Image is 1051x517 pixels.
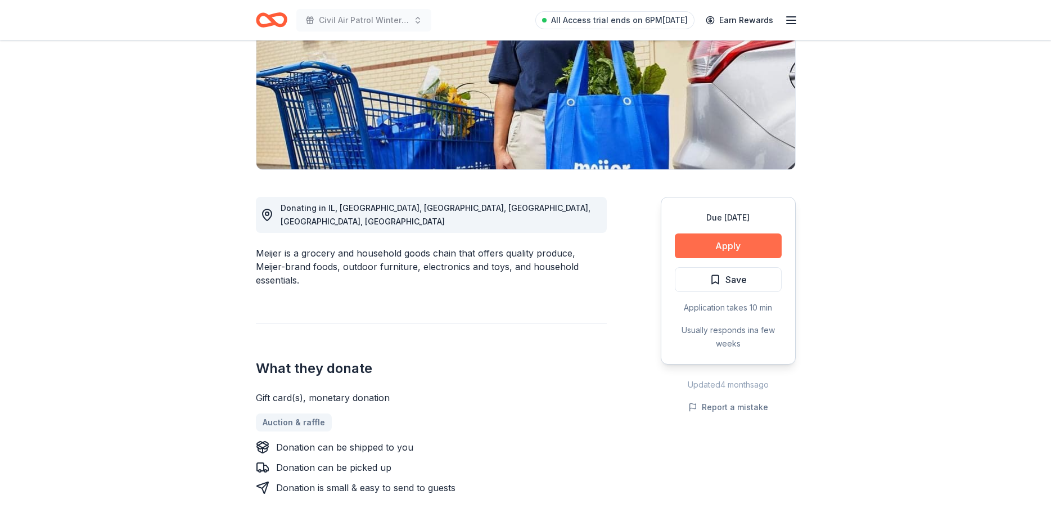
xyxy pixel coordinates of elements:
[675,323,782,350] div: Usually responds in a few weeks
[661,378,796,392] div: Updated 4 months ago
[256,246,607,287] div: Meijer is a grocery and household goods chain that offers quality produce, Meijer-brand foods, ou...
[551,14,688,27] span: All Access trial ends on 6PM[DATE]
[688,401,768,414] button: Report a mistake
[276,440,413,454] div: Donation can be shipped to you
[535,11,694,29] a: All Access trial ends on 6PM[DATE]
[281,203,590,226] span: Donating in IL, [GEOGRAPHIC_DATA], [GEOGRAPHIC_DATA], [GEOGRAPHIC_DATA], [GEOGRAPHIC_DATA], [GEOG...
[675,233,782,258] button: Apply
[319,14,409,27] span: Civil Air Patrol Winter Banquet Basket Raffle
[256,413,332,431] a: Auction & raffle
[256,7,287,33] a: Home
[296,9,431,32] button: Civil Air Patrol Winter Banquet Basket Raffle
[675,267,782,292] button: Save
[725,272,747,287] span: Save
[675,301,782,314] div: Application takes 10 min
[675,211,782,224] div: Due [DATE]
[699,10,780,30] a: Earn Rewards
[256,391,607,404] div: Gift card(s), monetary donation
[276,461,391,474] div: Donation can be picked up
[256,359,607,377] h2: What they donate
[276,481,455,494] div: Donation is small & easy to send to guests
